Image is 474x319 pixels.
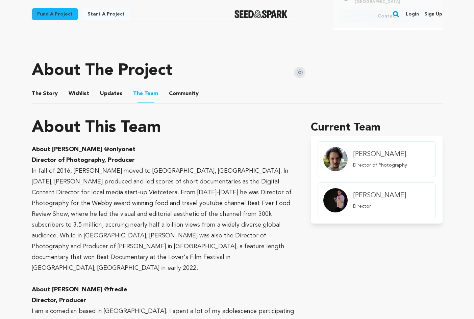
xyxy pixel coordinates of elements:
h4: [PERSON_NAME] [353,150,407,159]
span: Updates [100,90,122,98]
a: Sign up [424,9,442,20]
span: The [32,90,42,98]
h1: Current Team [311,120,442,136]
strong: Director of Photography, Producer [32,157,135,163]
a: Login [406,9,419,20]
span: Team [133,90,158,98]
p: Director of Photography [353,162,407,169]
strong: About [PERSON_NAME] @fredle [32,287,127,293]
p: Director [353,203,406,210]
a: Seed&Spark Homepage [234,10,288,18]
p: In fall of 2016, [PERSON_NAME] moved to [GEOGRAPHIC_DATA], [GEOGRAPHIC_DATA]. In [DATE], [PERSON_... [32,166,295,273]
a: member.name Profile [318,141,435,177]
a: Fund a project [32,8,78,20]
img: Seed&Spark Instagram Icon [294,67,305,78]
a: member.name Profile [318,182,435,218]
h4: [PERSON_NAME] [353,191,406,200]
span: Wishlist [69,90,89,98]
h1: About The Project [32,63,172,79]
img: Team Image [323,188,348,212]
span: The [133,90,143,98]
a: Start a project [82,8,130,20]
img: Team Image [323,147,348,171]
h1: About This Team [32,120,161,136]
strong: About [PERSON_NAME] @onlyonet [32,146,135,152]
strong: Director, Producer [32,297,86,303]
span: Story [32,90,58,98]
span: Community [169,90,199,98]
img: Seed&Spark Logo Dark Mode [234,10,288,18]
